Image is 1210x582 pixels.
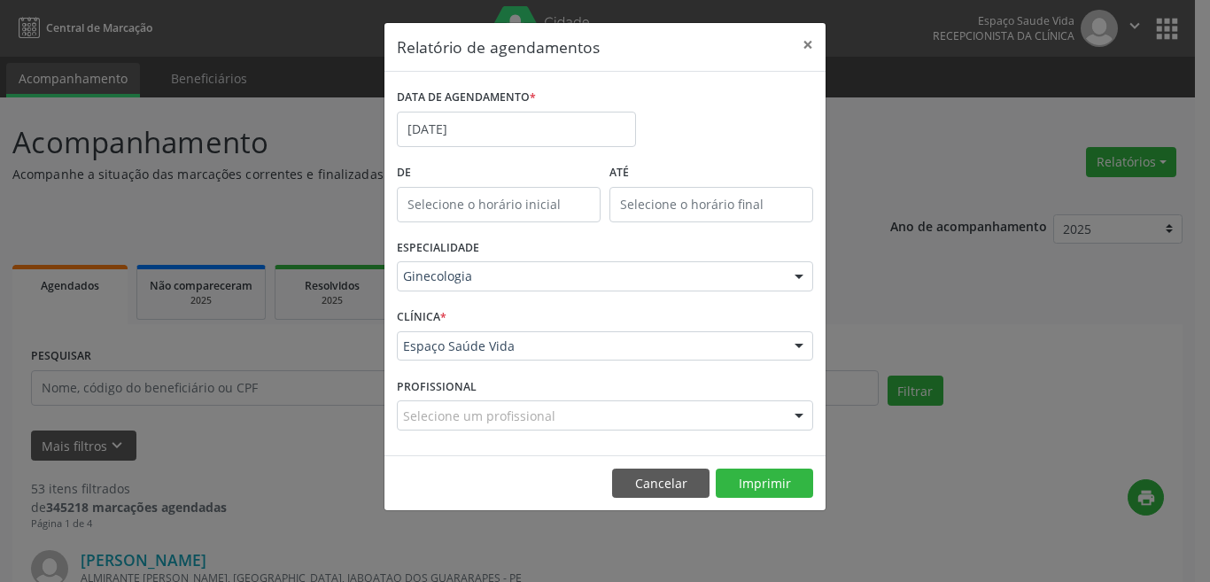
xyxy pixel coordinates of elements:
button: Imprimir [716,469,813,499]
input: Selecione uma data ou intervalo [397,112,636,147]
span: Ginecologia [403,268,777,285]
label: CLÍNICA [397,304,446,331]
button: Close [790,23,826,66]
h5: Relatório de agendamentos [397,35,600,58]
button: Cancelar [612,469,710,499]
label: PROFISSIONAL [397,373,477,400]
input: Selecione o horário final [609,187,813,222]
label: De [397,159,601,187]
label: DATA DE AGENDAMENTO [397,84,536,112]
span: Selecione um profissional [403,407,555,425]
label: ESPECIALIDADE [397,235,479,262]
span: Espaço Saúde Vida [403,338,777,355]
input: Selecione o horário inicial [397,187,601,222]
label: ATÉ [609,159,813,187]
